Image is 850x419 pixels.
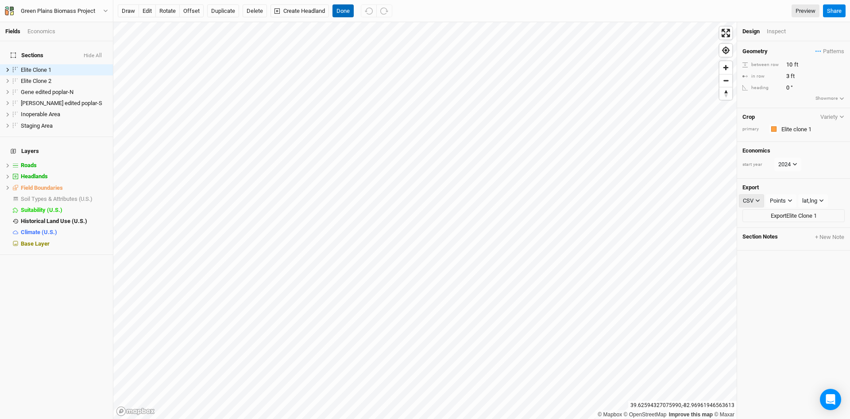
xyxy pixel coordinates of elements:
[21,240,50,247] span: Base Layer
[742,62,781,68] div: between row
[21,173,48,180] span: Headlands
[815,233,845,241] button: + New Note
[742,147,845,154] h4: Economics
[21,218,87,224] span: Historical Land Use (U.S.)
[742,126,765,133] div: primary
[179,4,204,18] button: offset
[742,184,845,191] h4: Export
[21,111,108,118] div: Inoperable Area
[361,4,377,18] button: Undo (^z)
[21,78,108,85] div: Elite Clone 2
[779,124,845,134] input: Elite clone 1
[21,196,108,203] div: Soil Types & Attributes (U.S.)
[21,184,63,191] span: Field Boundaries
[628,401,737,410] div: 39.62594327075990 , -82.96961946563613
[21,111,60,117] span: Inoperable Area
[21,218,108,225] div: Historical Land Use (U.S.)
[27,27,55,35] div: Economics
[21,229,57,235] span: Climate (U.S.)
[742,233,778,241] span: Section Notes
[21,7,95,16] div: Green Plains Biomass Project
[21,67,51,73] span: Elite Clone 1
[4,6,108,16] button: Green Plains Biomass Project
[21,240,108,247] div: Base Layer
[770,196,786,205] div: Points
[21,162,108,169] div: Roads
[719,61,732,74] button: Zoom in
[376,4,392,18] button: Redo (^Z)
[742,114,755,121] h4: Crop
[332,4,354,18] button: Done
[21,173,108,180] div: Headlands
[767,27,798,35] div: Inspect
[719,74,732,87] button: Zoom out
[21,122,108,129] div: Staging Area
[719,44,732,57] button: Find my location
[21,229,108,236] div: Climate (U.S.)
[774,158,801,171] button: 2024
[820,389,841,410] div: Open Intercom Messenger
[624,411,667,418] a: OpenStreetMap
[116,406,155,416] a: Mapbox logo
[742,209,845,223] button: ExportElite Clone 1
[11,52,43,59] span: Sections
[792,4,819,18] a: Preview
[21,78,51,84] span: Elite Clone 2
[815,47,844,56] span: Patterns
[743,196,753,205] div: CSV
[155,4,180,18] button: rotate
[21,207,108,214] div: Suitability (U.S.)
[113,22,737,419] canvas: Map
[139,4,156,18] button: edit
[823,4,846,18] button: Share
[820,114,845,120] button: Variety
[21,100,108,107] div: Gene edited poplar-S
[270,4,329,18] button: Create Headland
[118,4,139,18] button: draw
[5,142,108,160] h4: Layers
[21,89,108,96] div: Gene edited poplar-N
[739,194,764,208] button: CSV
[21,184,108,192] div: Field Boundaries
[207,4,239,18] button: Duplicate
[742,85,781,91] div: heading
[802,196,817,205] div: lat,lng
[21,122,53,129] span: Staging Area
[598,411,622,418] a: Mapbox
[5,28,20,35] a: Fields
[714,411,734,418] a: Maxar
[766,194,796,208] button: Points
[815,94,845,102] button: Showmore
[21,67,108,74] div: Elite Clone 1
[719,27,732,39] button: Enter fullscreen
[742,161,773,168] div: start year
[21,162,37,168] span: Roads
[21,207,62,213] span: Suitability (U.S.)
[21,89,73,95] span: Gene edited poplar-N
[83,53,102,59] button: Hide All
[742,27,760,35] div: Design
[243,4,267,18] button: Delete
[21,196,93,202] span: Soil Types & Attributes (U.S.)
[669,411,713,418] a: Improve this map
[798,194,828,208] button: lat,lng
[742,48,768,55] h4: Geometry
[815,47,845,56] button: Patterns
[742,73,781,80] div: in row
[719,87,732,100] button: Reset bearing to north
[21,100,102,106] span: [PERSON_NAME] edited poplar-S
